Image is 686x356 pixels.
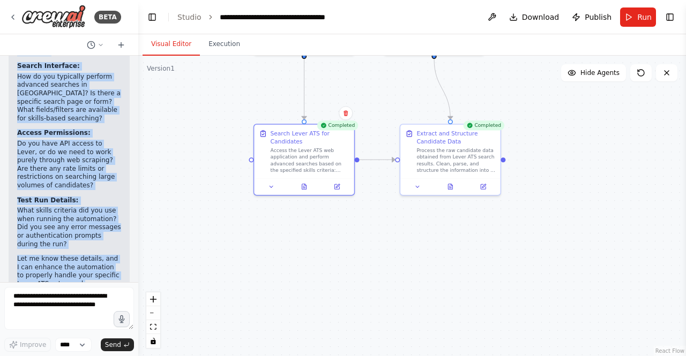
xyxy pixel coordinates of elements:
button: Open in side panel [469,182,497,192]
li: How do you typically perform advanced searches in [GEOGRAPHIC_DATA]? Is there a specific search p... [17,73,121,106]
li: What skills criteria did you use when running the automation? [17,207,121,223]
div: Process the raw candidate data obtained from Lever ATS search results. Clean, parse, and structur... [416,147,495,173]
span: Hide Agents [580,69,620,77]
button: fit view [146,320,160,334]
li: Do you have API access to Lever, or do we need to work purely through web scraping? [17,140,121,165]
button: Hide left sidebar [145,10,160,25]
button: Run [620,7,656,27]
button: Hide Agents [561,64,626,81]
img: Logo [21,5,86,29]
g: Edge from d4cc5381-4641-4d35-8c02-1c8b8c7359a0 to 85abc4e4-ab08-4faf-ab9a-654f46380686 [360,156,396,164]
li: Did you see any error messages or authentication prompts during the run? [17,223,121,248]
g: Edge from 6c782b1c-d5f0-4aa9-9aae-4183f5bddd6d to d4cc5381-4641-4d35-8c02-1c8b8c7359a0 [300,59,308,119]
div: Access the Lever ATS web application and perform advanced searches based on the specified skills ... [271,147,349,173]
div: Extract and Structure Candidate Data [416,130,495,146]
div: Search Lever ATS for Candidates [271,130,349,146]
span: Improve [20,340,46,349]
button: zoom in [146,292,160,306]
button: Switch to previous chat [83,39,108,51]
div: Version 1 [147,64,175,73]
button: Delete node [339,106,353,120]
strong: Test Run Details: [17,196,78,204]
button: Execution [200,33,249,56]
div: BETA [94,11,121,24]
button: Show right sidebar [662,10,677,25]
li: Are there any rate limits or restrictions on searching large volumes of candidates? [17,165,121,190]
p: Let me know these details, and I can enhance the automation to properly handle your specific Leve... [17,255,121,330]
button: View output [433,182,467,192]
button: Send [101,338,134,351]
button: Download [505,7,564,27]
button: toggle interactivity [146,334,160,348]
strong: Search Interface: [17,62,80,70]
span: Run [637,12,652,22]
a: Studio [177,13,202,21]
button: View output [287,182,321,192]
span: Send [105,340,121,349]
li: What fields/filters are available for skills-based searching? [17,106,121,123]
button: zoom out [146,306,160,320]
span: Publish [585,12,612,22]
button: Publish [568,7,616,27]
div: CompletedExtract and Structure Candidate DataProcess the raw candidate data obtained from Lever A... [400,124,501,195]
div: Completed [463,120,504,130]
div: Completed [317,120,358,130]
button: Start a new chat [113,39,130,51]
div: React Flow controls [146,292,160,348]
button: Improve [4,338,51,352]
strong: Access Permissions: [17,129,91,137]
span: Download [522,12,560,22]
button: Visual Editor [143,33,200,56]
button: Click to speak your automation idea [114,311,130,327]
a: React Flow attribution [655,348,684,354]
button: Open in side panel [323,182,351,192]
div: CompletedSearch Lever ATS for CandidatesAccess the Lever ATS web application and perform advanced... [253,124,355,195]
nav: breadcrumb [177,12,340,22]
g: Edge from cc58623d-af46-4086-92d9-218ffad6797f to 85abc4e4-ab08-4faf-ab9a-654f46380686 [430,59,454,119]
